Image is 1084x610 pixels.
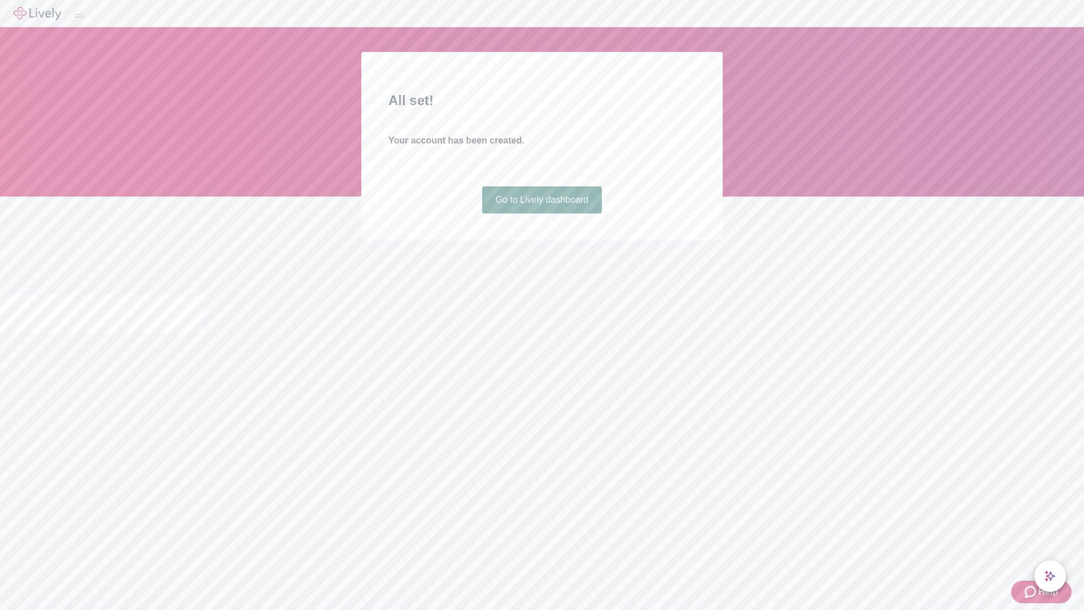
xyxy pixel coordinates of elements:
[482,186,602,213] a: Go to Lively dashboard
[1044,570,1056,582] svg: Lively AI Assistant
[388,90,696,111] h2: All set!
[388,134,696,147] h4: Your account has been created.
[1011,581,1072,603] button: Zendesk support iconHelp
[75,14,84,18] button: Log out
[14,7,61,20] img: Lively
[1038,585,1058,599] span: Help
[1025,585,1038,599] svg: Zendesk support icon
[1034,560,1066,592] button: chat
